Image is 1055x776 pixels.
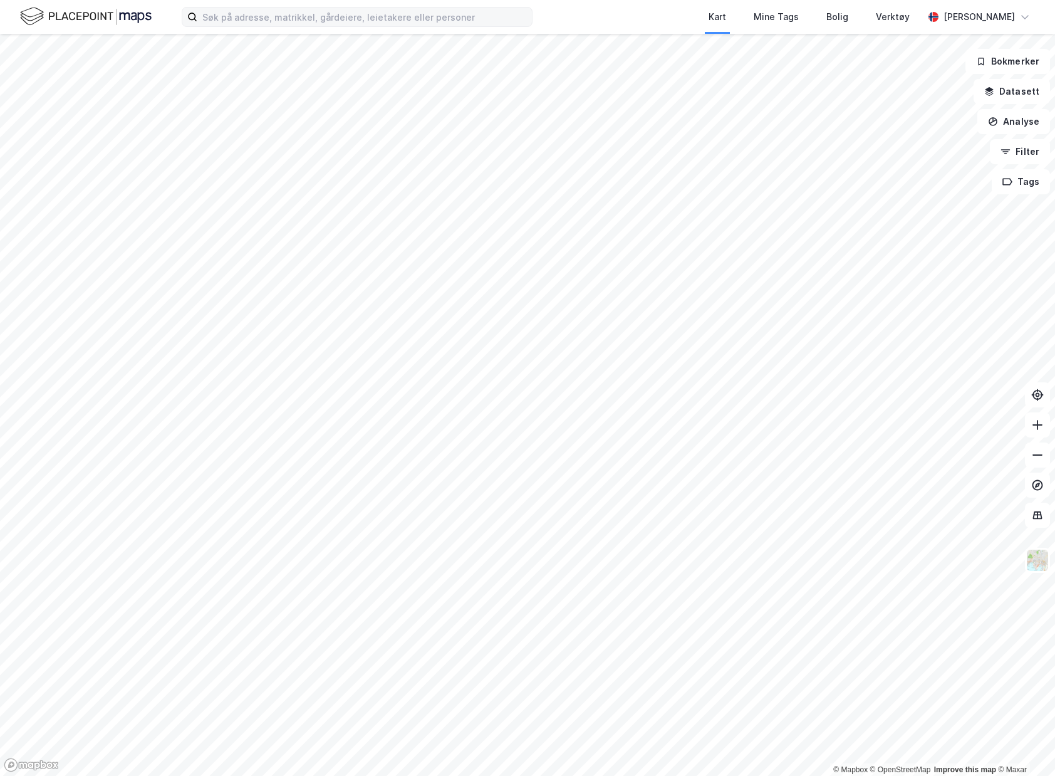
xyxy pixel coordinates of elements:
[833,765,868,774] a: Mapbox
[977,109,1050,134] button: Analyse
[754,9,799,24] div: Mine Tags
[992,169,1050,194] button: Tags
[197,8,532,26] input: Søk på adresse, matrikkel, gårdeiere, leietakere eller personer
[4,758,59,772] a: Mapbox homepage
[943,9,1015,24] div: [PERSON_NAME]
[934,765,996,774] a: Improve this map
[992,716,1055,776] div: Kontrollprogram for chat
[990,139,1050,164] button: Filter
[20,6,152,28] img: logo.f888ab2527a4732fd821a326f86c7f29.svg
[974,79,1050,104] button: Datasett
[709,9,726,24] div: Kart
[876,9,910,24] div: Verktøy
[826,9,848,24] div: Bolig
[965,49,1050,74] button: Bokmerker
[1026,548,1049,572] img: Z
[992,716,1055,776] iframe: Chat Widget
[870,765,931,774] a: OpenStreetMap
